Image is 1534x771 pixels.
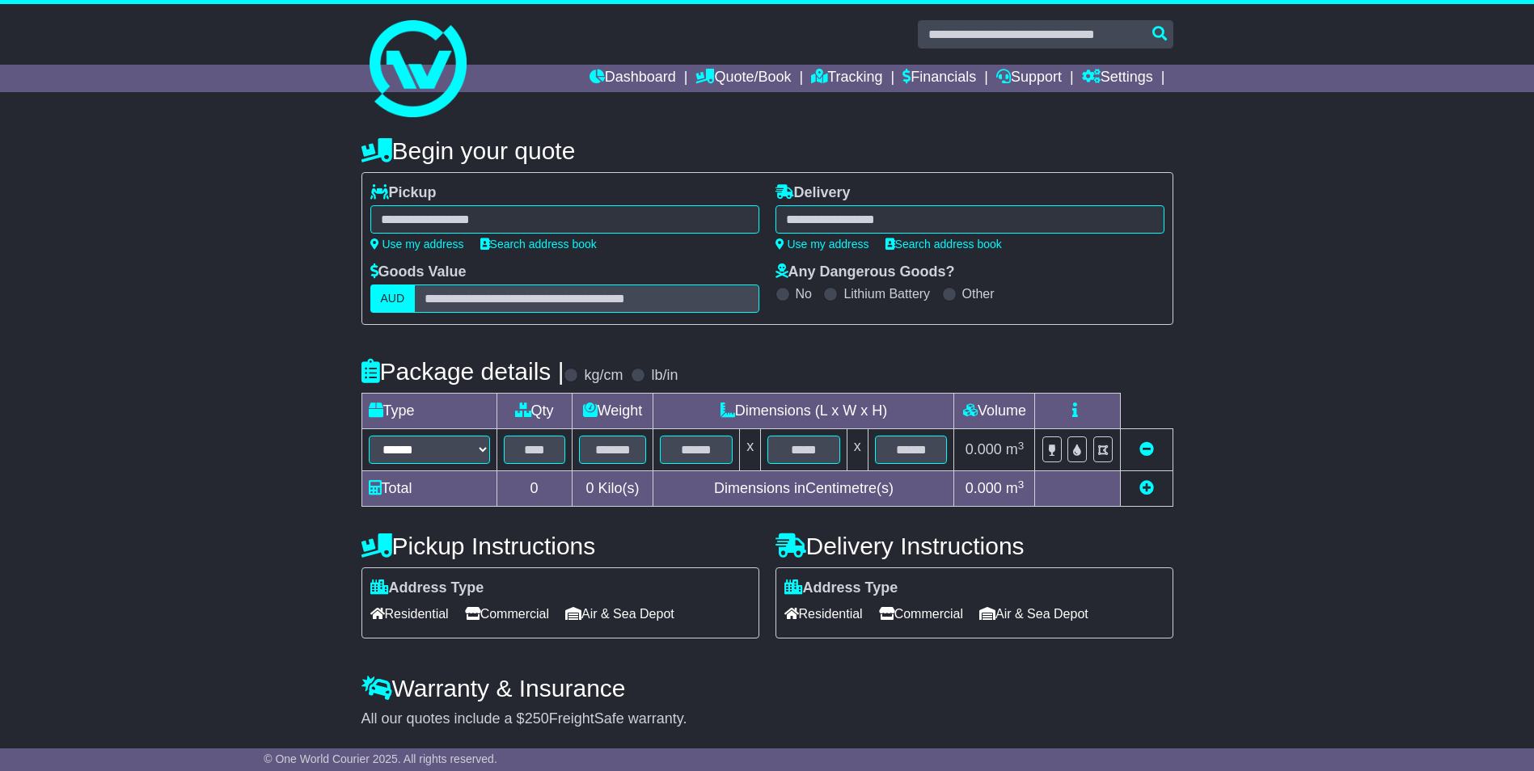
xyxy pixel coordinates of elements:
a: Settings [1082,65,1153,92]
span: Air & Sea Depot [565,601,674,626]
td: Qty [497,394,572,429]
span: © One World Courier 2025. All rights reserved. [264,752,497,765]
td: Dimensions (L x W x H) [653,394,954,429]
td: Total [361,471,497,507]
span: Commercial [465,601,549,626]
a: Dashboard [590,65,676,92]
span: Residential [370,601,449,626]
a: Support [996,65,1062,92]
label: No [796,286,812,301]
td: 0 [497,471,572,507]
label: Any Dangerous Goods? [775,263,955,281]
a: Remove this item [1139,441,1154,457]
span: Commercial [879,601,963,626]
label: Address Type [784,579,898,597]
label: Other [962,286,995,301]
label: Pickup [370,184,437,202]
sup: 3 [1018,440,1025,452]
td: Type [361,394,497,429]
td: Weight [572,394,653,429]
label: lb/in [651,367,678,385]
h4: Pickup Instructions [361,533,759,559]
a: Quote/Book [695,65,791,92]
span: 0 [585,480,594,496]
td: x [847,429,868,471]
span: m [1006,480,1025,496]
span: 0.000 [966,480,1002,496]
a: Financials [902,65,976,92]
a: Use my address [370,238,464,251]
td: Kilo(s) [572,471,653,507]
a: Use my address [775,238,869,251]
a: Tracking [811,65,882,92]
h4: Package details | [361,358,564,385]
span: 0.000 [966,441,1002,457]
span: Air & Sea Depot [979,601,1088,626]
td: Volume [954,394,1035,429]
div: All our quotes include a $ FreightSafe warranty. [361,710,1173,728]
h4: Warranty & Insurance [361,675,1173,701]
span: Residential [784,601,863,626]
label: Address Type [370,579,484,597]
label: Lithium Battery [843,286,930,301]
td: x [740,429,761,471]
sup: 3 [1018,478,1025,491]
label: Delivery [775,184,851,202]
a: Search address book [480,238,597,251]
span: m [1006,441,1025,457]
label: kg/cm [584,367,623,385]
td: Dimensions in Centimetre(s) [653,471,954,507]
label: Goods Value [370,263,467,281]
a: Search address book [885,238,1002,251]
h4: Delivery Instructions [775,533,1173,559]
a: Add new item [1139,480,1154,496]
h4: Begin your quote [361,137,1173,164]
span: 250 [525,710,549,727]
label: AUD [370,284,416,313]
